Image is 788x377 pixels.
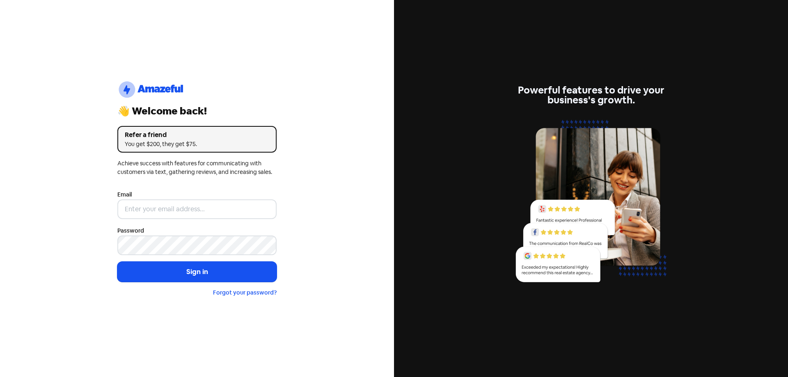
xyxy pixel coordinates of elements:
[117,190,132,199] label: Email
[511,85,671,105] div: Powerful features to drive your business's growth.
[117,106,277,116] div: 👋 Welcome back!
[125,140,269,149] div: You get $200, they get $75.
[125,130,269,140] div: Refer a friend
[117,159,277,176] div: Achieve success with features for communicating with customers via text, gathering reviews, and i...
[117,262,277,282] button: Sign in
[511,115,671,292] img: reviews
[117,226,144,235] label: Password
[117,199,277,219] input: Enter your email address...
[213,289,277,296] a: Forgot your password?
